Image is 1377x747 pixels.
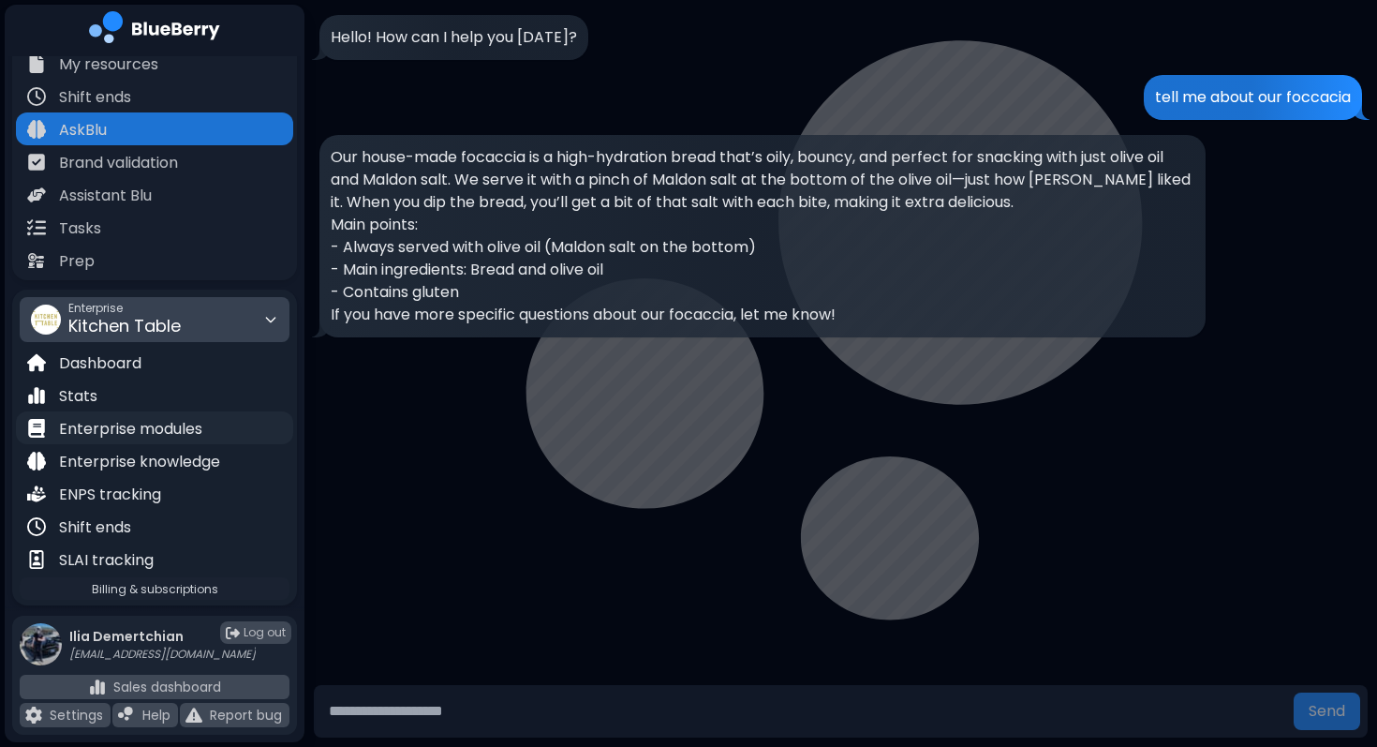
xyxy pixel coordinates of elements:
[59,484,161,506] p: ENPS tracking
[27,353,46,372] img: file icon
[142,707,170,724] p: Help
[20,623,62,665] img: profile photo
[113,679,221,695] p: Sales dashboard
[27,517,46,536] img: file icon
[69,647,256,662] p: [EMAIL_ADDRESS][DOMAIN_NAME]
[59,152,178,174] p: Brand validation
[59,451,220,473] p: Enterprise knowledge
[31,305,61,335] img: company thumbnail
[27,153,46,172] img: file icon
[50,707,103,724] p: Settings
[59,86,131,109] p: Shift ends
[27,485,46,503] img: file icon
[59,217,101,240] p: Tasks
[27,452,46,471] img: file icon
[331,304,1194,326] p: If you have more specific questions about our focaccia, let me know!
[27,87,46,106] img: file icon
[59,516,131,539] p: Shift ends
[59,185,152,207] p: Assistant Blu
[226,626,240,640] img: logout
[89,679,106,695] img: file icon
[331,259,1194,281] p: - Main ingredients: Bread and olive oil
[185,707,202,724] img: file icon
[68,301,181,316] span: Enterprise
[27,186,46,204] img: file icon
[27,386,46,405] img: file icon
[210,707,282,724] p: Report bug
[69,628,256,645] p: Ilia Demertchian
[331,281,1194,304] p: - Contains gluten
[59,418,202,441] p: Enterprise modules
[1155,86,1351,109] p: tell me about our foccacia
[244,625,286,640] span: Log out
[59,119,107,142] p: AskBlu
[27,550,46,569] img: file icon
[27,251,46,270] img: file icon
[331,146,1194,214] p: Our house-made focaccia is a high-hydration bread that’s oily, bouncy, and perfect for snacking w...
[20,577,289,600] a: Billing & subscriptions
[59,250,95,273] p: Prep
[118,707,135,724] img: file icon
[59,385,97,408] p: Stats
[27,218,46,237] img: file icon
[331,26,577,49] p: Hello! How can I help you [DATE]?
[27,54,46,73] img: file icon
[27,419,46,438] img: file icon
[59,53,158,76] p: My resources
[92,581,218,597] span: Billing & subscriptions
[1294,693,1360,730] button: Send
[59,549,154,572] p: SLAI tracking
[89,11,220,50] img: company logo
[331,236,1194,259] p: - Always served with olive oil (Maldon salt on the bottom)
[59,352,141,375] p: Dashboard
[25,707,42,724] img: file icon
[331,214,1194,236] p: Main points:
[27,120,46,139] img: file icon
[68,314,181,337] span: Kitchen Table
